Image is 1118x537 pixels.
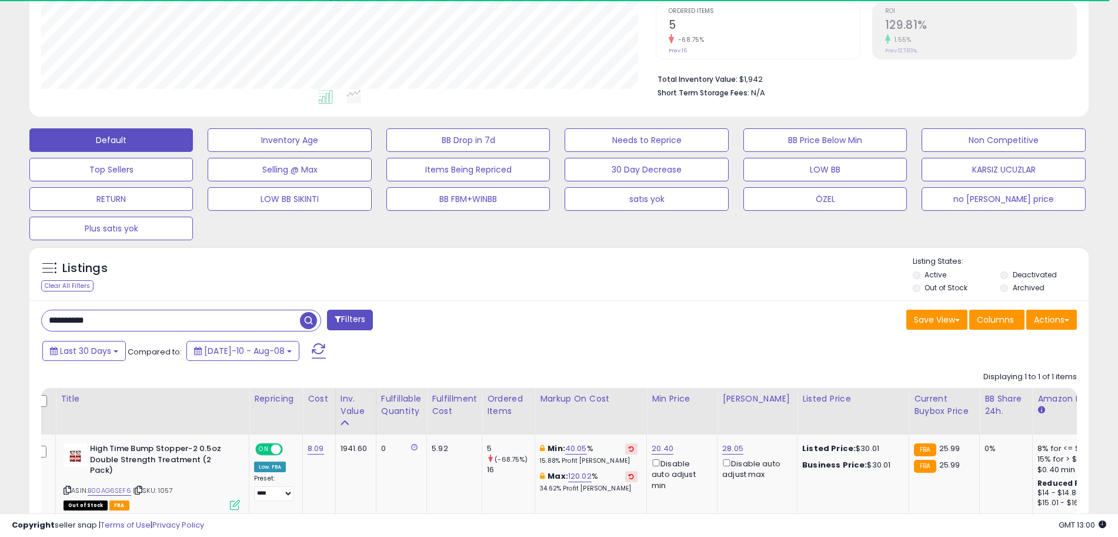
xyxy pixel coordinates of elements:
[88,486,131,496] a: B00AG6SEF6
[308,443,324,455] a: 8.09
[669,47,687,54] small: Prev: 16
[914,460,936,473] small: FBA
[914,393,975,417] div: Current Buybox Price
[568,470,592,482] a: 120.02
[256,445,271,455] span: ON
[565,158,728,181] button: 30 Day Decrease
[548,470,568,482] b: Max:
[548,443,565,454] b: Min:
[208,128,371,152] button: Inventory Age
[802,460,900,470] div: $30.01
[914,443,936,456] small: FBA
[722,443,743,455] a: 28.05
[29,217,193,240] button: Plus satıs yok
[12,520,204,531] div: seller snap | |
[890,35,912,44] small: 1.55%
[913,256,1089,267] p: Listing States:
[652,457,708,491] div: Disable auto adjust min
[802,393,904,405] div: Listed Price
[254,475,293,501] div: Preset:
[60,345,111,357] span: Last 30 Days
[64,443,87,467] img: 41e4WX5bRQL._SL40_.jpg
[208,187,371,211] button: LOW BB SIKINTI
[535,388,647,435] th: The percentage added to the cost of goods (COGS) that forms the calculator for Min & Max prices.
[381,393,422,417] div: Fulfillable Quantity
[90,443,233,479] b: High Time Bump Stopper-2 0.5oz Double Strength Treatment (2 Pack)
[495,455,528,464] small: (-68.75%)
[652,393,712,405] div: Min Price
[658,88,749,98] b: Short Term Storage Fees:
[802,443,856,454] b: Listed Price:
[381,443,418,454] div: 0
[925,270,946,280] label: Active
[922,128,1085,152] button: Non Competitive
[62,260,108,277] h5: Listings
[281,445,300,455] span: OFF
[540,393,642,405] div: Markup on Cost
[540,471,638,493] div: %
[885,47,917,54] small: Prev: 127.83%
[969,310,1024,330] button: Columns
[109,500,129,511] span: FBA
[29,187,193,211] button: RETURN
[743,158,907,181] button: LOW BB
[939,459,960,470] span: 25.99
[254,393,298,405] div: Repricing
[208,158,371,181] button: Selling @ Max
[977,314,1014,326] span: Columns
[743,187,907,211] button: ÖZEL
[984,393,1027,417] div: BB Share 24h.
[29,128,193,152] button: Default
[386,128,550,152] button: BB Drop in 7d
[658,74,737,84] b: Total Inventory Value:
[64,443,240,509] div: ASIN:
[61,393,244,405] div: Title
[29,158,193,181] button: Top Sellers
[802,443,900,454] div: $30.01
[922,187,1085,211] button: no [PERSON_NAME] price
[1026,310,1077,330] button: Actions
[487,393,530,417] div: Ordered Items
[939,443,960,454] span: 25.99
[1013,283,1044,293] label: Archived
[925,283,967,293] label: Out of Stock
[540,457,638,465] p: 15.88% Profit [PERSON_NAME]
[565,128,728,152] button: Needs to Reprice
[487,465,535,475] div: 16
[152,519,204,531] a: Privacy Policy
[751,87,765,98] span: N/A
[565,187,728,211] button: satıs yok
[722,457,788,480] div: Disable auto adjust max
[386,187,550,211] button: BB FBM+WINBB
[341,443,367,454] div: 1941.60
[802,459,867,470] b: Business Price:
[254,462,286,472] div: Low. FBA
[983,372,1077,383] div: Displaying 1 to 1 of 1 items
[1037,405,1044,416] small: Amazon Fees.
[42,341,126,361] button: Last 30 Days
[133,486,173,495] span: | SKU: 1057
[487,443,535,454] div: 5
[674,35,705,44] small: -68.75%
[669,8,860,15] span: Ordered Items
[1059,519,1106,531] span: 2025-09-8 13:00 GMT
[12,519,55,531] strong: Copyright
[1037,478,1114,488] b: Reduced Prof. Rng.
[432,443,473,454] div: 5.92
[128,346,182,357] span: Compared to:
[565,443,587,455] a: 40.05
[885,8,1076,15] span: ROI
[984,443,1023,454] div: 0%
[540,485,638,493] p: 34.62% Profit [PERSON_NAME]
[186,341,299,361] button: [DATE]-10 - Aug-08
[540,443,638,465] div: %
[327,310,373,330] button: Filters
[432,393,477,417] div: Fulfillment Cost
[386,158,550,181] button: Items Being Repriced
[658,71,1068,85] li: $1,942
[885,18,1076,34] h2: 129.81%
[41,280,94,291] div: Clear All Filters
[722,393,792,405] div: [PERSON_NAME]
[652,443,673,455] a: 20.40
[101,519,151,531] a: Terms of Use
